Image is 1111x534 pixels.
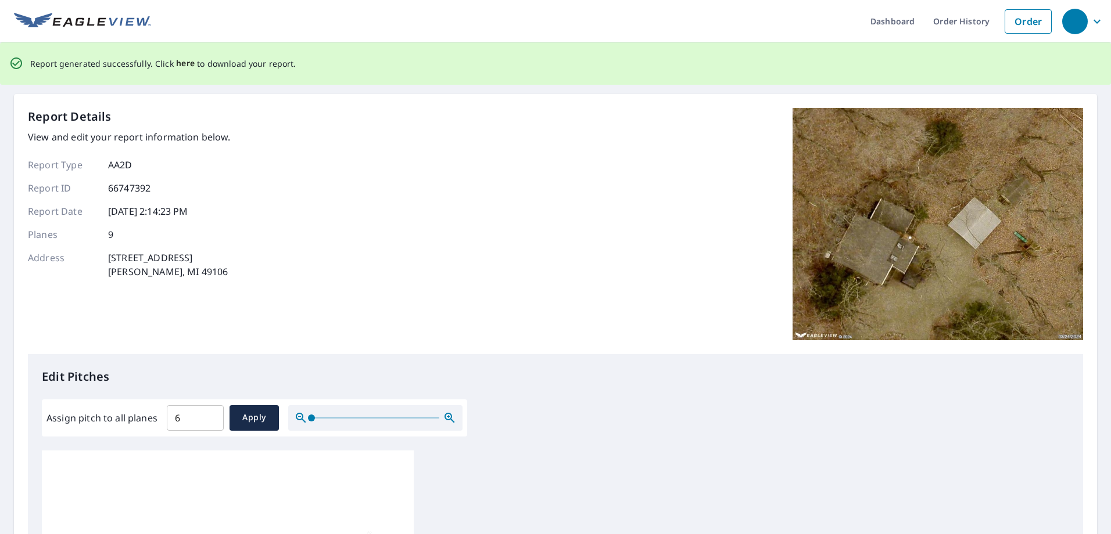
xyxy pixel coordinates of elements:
[28,130,231,144] p: View and edit your report information below.
[108,181,150,195] p: 66747392
[28,204,98,218] p: Report Date
[28,158,98,172] p: Report Type
[793,108,1083,340] img: Top image
[1005,9,1052,34] a: Order
[28,108,112,125] p: Report Details
[239,410,270,425] span: Apply
[42,368,1069,385] p: Edit Pitches
[28,251,98,279] p: Address
[46,411,157,425] label: Assign pitch to all planes
[108,204,188,218] p: [DATE] 2:14:23 PM
[108,158,132,172] p: AA2D
[108,251,228,279] p: [STREET_ADDRESS] [PERSON_NAME], MI 49106
[167,402,224,434] input: 00.0
[28,228,98,241] p: Planes
[30,56,296,71] p: Report generated successfully. Click to download your report.
[108,228,113,241] p: 9
[28,181,98,195] p: Report ID
[176,56,195,71] button: here
[230,405,279,431] button: Apply
[14,13,151,30] img: EV Logo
